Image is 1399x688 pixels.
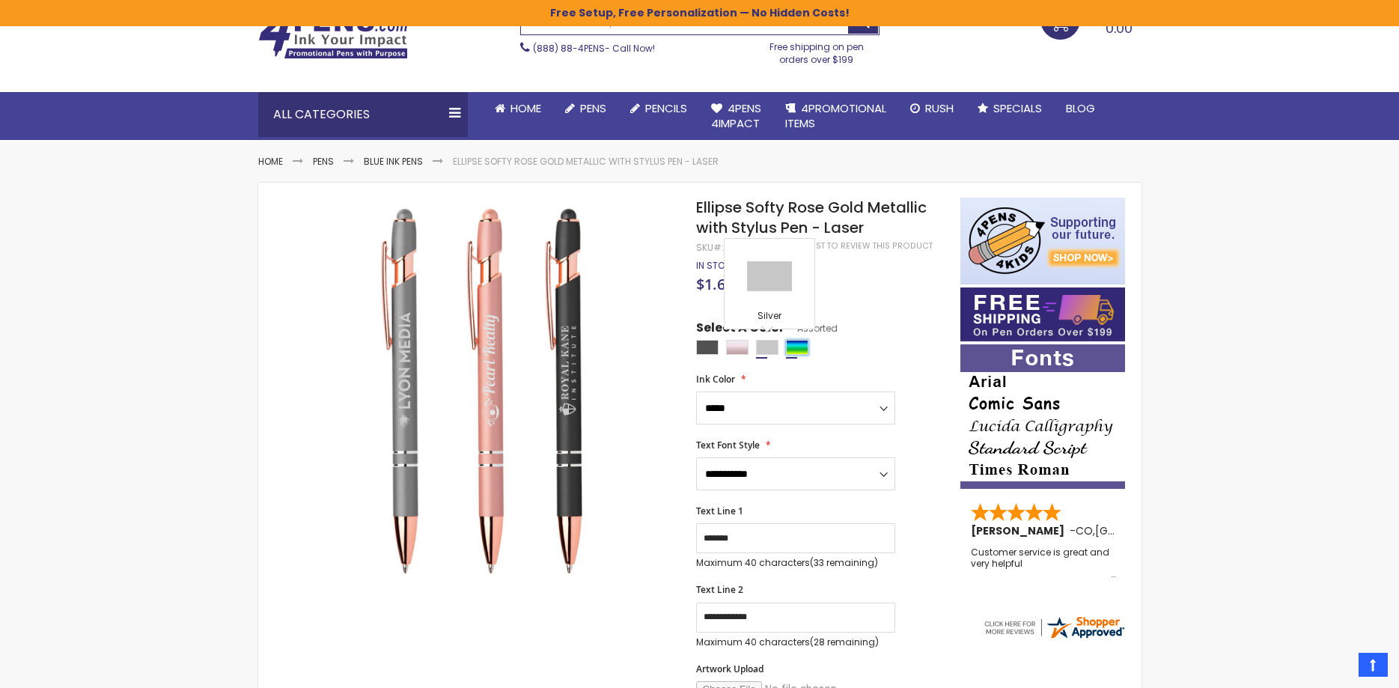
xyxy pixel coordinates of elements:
[1066,100,1095,116] span: Blog
[696,505,743,517] span: Text Line 1
[925,100,954,116] span: Rush
[982,614,1126,641] img: 4pens.com widget logo
[364,155,423,168] a: Blue ink Pens
[966,92,1054,125] a: Specials
[696,663,763,675] span: Artwork Upload
[785,100,886,131] span: 4PROMOTIONAL ITEMS
[258,92,468,137] div: All Categories
[993,100,1042,116] span: Specials
[1070,523,1205,538] span: - ,
[696,259,737,272] span: In stock
[533,42,655,55] span: - Call Now!
[696,583,743,596] span: Text Line 2
[696,260,737,272] div: Availability
[288,195,677,584] img: main-ellipse-softy-rose-gold-metallic-with-stylus-laser-moi_1.jpg
[982,631,1126,644] a: 4pens.com certificate URL
[726,340,749,355] div: Rose Gold
[1359,653,1388,677] a: Top
[453,156,719,168] li: Ellipse Softy Rose Gold Metallic with Stylus Pen - Laser
[645,100,687,116] span: Pencils
[1076,523,1093,538] span: CO
[810,556,878,569] span: (33 remaining)
[960,287,1125,341] img: Free shipping on orders over $199
[510,100,541,116] span: Home
[1054,92,1107,125] a: Blog
[696,241,724,254] strong: SKU
[258,11,408,59] img: 4Pens Custom Pens and Promotional Products
[756,340,778,355] div: Silver
[898,92,966,125] a: Rush
[533,42,605,55] a: (888) 88-4PENS
[1095,523,1205,538] span: [GEOGRAPHIC_DATA]
[773,92,898,141] a: 4PROMOTIONALITEMS
[960,344,1125,489] img: font-personalization-examples
[754,35,880,65] div: Free shipping on pen orders over $199
[696,274,734,294] span: $1.69
[313,155,334,168] a: Pens
[699,92,773,141] a: 4Pens4impact
[580,100,606,116] span: Pens
[786,340,808,355] div: Assorted
[696,340,719,355] div: Gunmetal
[483,92,553,125] a: Home
[711,100,761,131] span: 4Pens 4impact
[696,197,927,238] span: Ellipse Softy Rose Gold Metallic with Stylus Pen - Laser
[696,373,735,386] span: Ink Color
[775,240,933,252] a: Be the first to review this product
[810,636,879,648] span: (28 remaining)
[553,92,618,125] a: Pens
[728,310,811,325] div: Silver
[696,320,784,340] span: Select A Color
[618,92,699,125] a: Pencils
[696,557,895,569] p: Maximum 40 characters
[1106,19,1133,37] span: 0.00
[971,523,1070,538] span: [PERSON_NAME]
[971,547,1116,579] div: Customer service is great and very helpful
[696,439,760,451] span: Text Font Style
[960,198,1125,284] img: 4pens 4 kids
[258,155,283,168] a: Home
[696,636,895,648] p: Maximum 40 characters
